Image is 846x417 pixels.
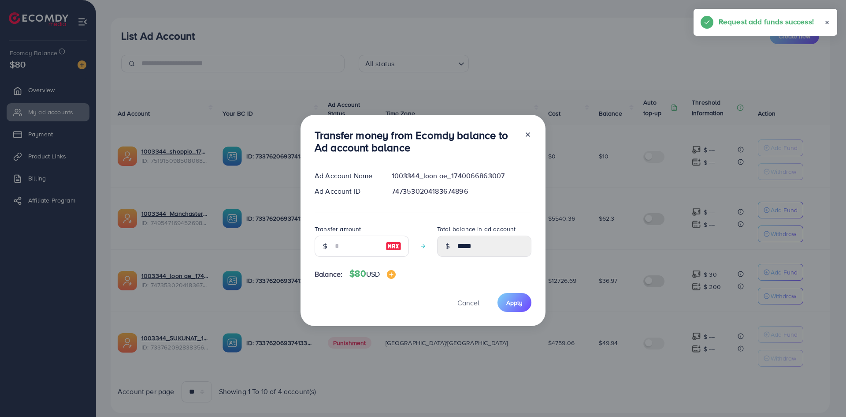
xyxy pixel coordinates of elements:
button: Apply [497,293,531,312]
h4: $80 [349,268,396,279]
h3: Transfer money from Ecomdy balance to Ad account balance [315,129,517,154]
span: USD [366,269,380,279]
div: Ad Account ID [308,186,385,196]
div: 1003344_loon ae_1740066863007 [385,171,538,181]
iframe: Chat [809,377,839,410]
img: image [386,241,401,252]
img: image [387,270,396,279]
span: Apply [506,298,523,307]
button: Cancel [446,293,490,312]
span: Cancel [457,298,479,308]
div: Ad Account Name [308,171,385,181]
h5: Request add funds success! [719,16,814,27]
label: Transfer amount [315,225,361,233]
span: Balance: [315,269,342,279]
div: 7473530204183674896 [385,186,538,196]
label: Total balance in ad account [437,225,516,233]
